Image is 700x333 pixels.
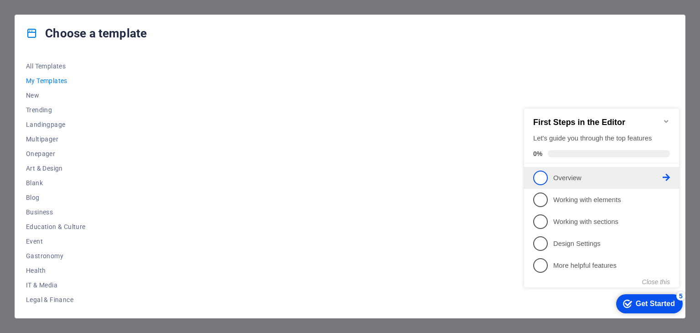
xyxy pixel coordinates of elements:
[4,160,159,182] li: More helpful features
[26,146,86,161] button: Onepager
[26,59,86,73] button: All Templates
[26,73,86,88] button: My Templates
[26,223,86,230] span: Education & Culture
[26,77,86,84] span: My Templates
[13,55,27,62] span: 0%
[26,249,86,263] button: Gastronomy
[26,252,86,260] span: Gastronomy
[13,39,149,48] div: Let's guide you through the top features
[26,234,86,249] button: Event
[26,219,86,234] button: Education & Culture
[26,135,86,143] span: Multipager
[156,197,165,206] div: 5
[26,208,86,216] span: Business
[33,144,142,154] p: Design Settings
[26,267,86,274] span: Health
[4,94,159,116] li: Working with elements
[142,23,149,30] div: Minimize checklist
[33,166,142,176] p: More helpful features
[26,281,86,289] span: IT & Media
[13,23,149,32] h2: First Steps in the Editor
[26,92,86,99] span: New
[26,194,86,201] span: Blog
[26,106,86,114] span: Trending
[26,88,86,103] button: New
[26,117,86,132] button: Landingpage
[26,292,86,307] button: Legal & Finance
[26,150,86,157] span: Onepager
[26,103,86,117] button: Trending
[26,238,86,245] span: Event
[33,78,142,88] p: Overview
[26,263,86,278] button: Health
[26,26,147,41] h4: Choose a template
[26,132,86,146] button: Multipager
[4,72,159,94] li: Overview
[26,62,86,70] span: All Templates
[33,100,142,110] p: Working with elements
[26,296,86,303] span: Legal & Finance
[115,205,154,213] div: Get Started
[4,138,159,160] li: Design Settings
[26,176,86,190] button: Blank
[26,121,86,128] span: Landingpage
[26,165,86,172] span: Art & Design
[33,122,142,132] p: Working with sections
[4,116,159,138] li: Working with sections
[26,161,86,176] button: Art & Design
[96,199,162,219] div: Get Started 5 items remaining, 0% complete
[26,205,86,219] button: Business
[122,183,149,191] button: Close this
[26,179,86,187] span: Blank
[26,190,86,205] button: Blog
[26,278,86,292] button: IT & Media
